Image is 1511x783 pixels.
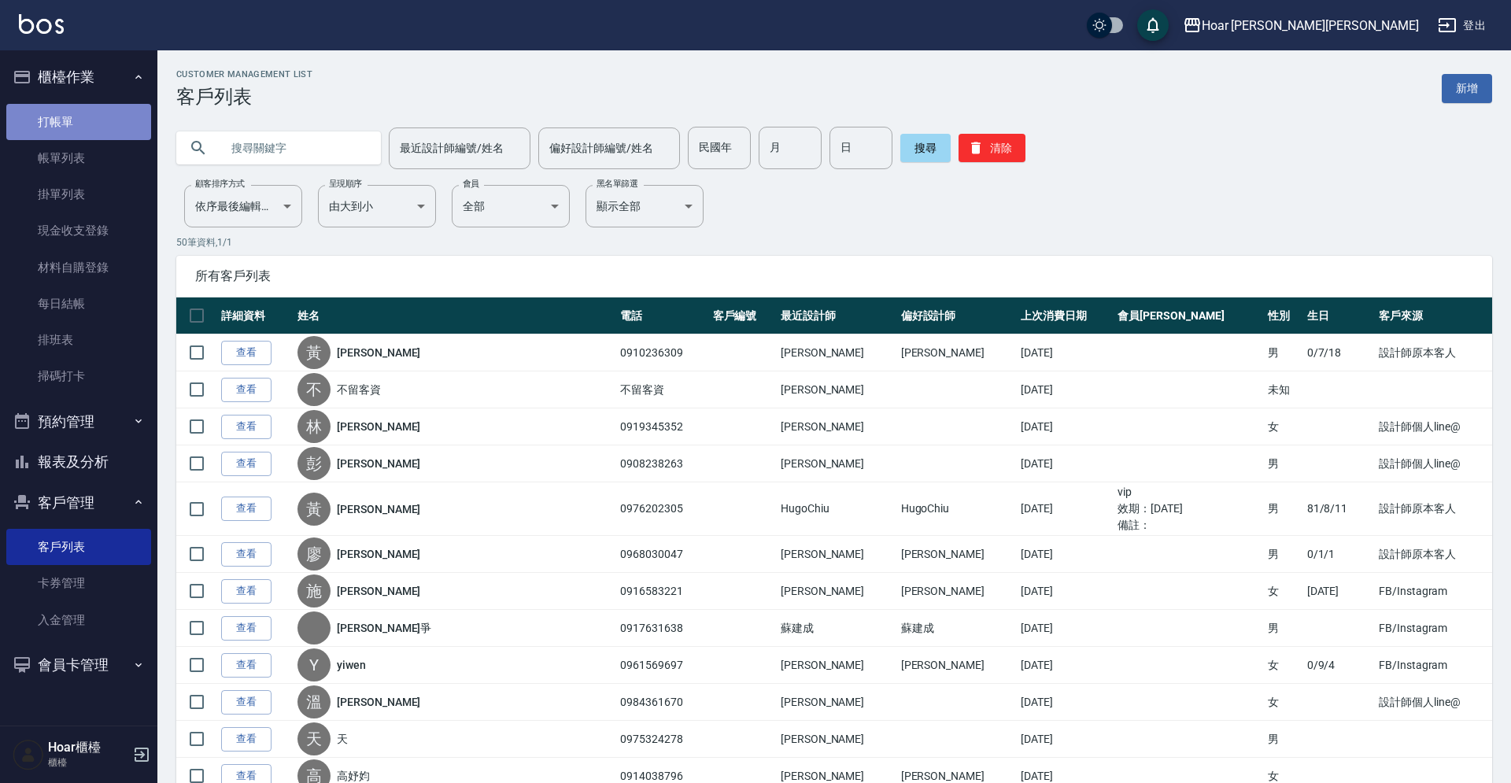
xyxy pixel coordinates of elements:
[6,529,151,565] a: 客戶列表
[777,445,897,482] td: [PERSON_NAME]
[6,358,151,394] a: 掃碼打卡
[297,685,331,718] div: 溫
[221,727,272,752] a: 查看
[221,616,272,641] a: 查看
[1264,445,1303,482] td: 男
[221,415,272,439] a: 查看
[777,371,897,408] td: [PERSON_NAME]
[897,297,1018,334] th: 偏好設計師
[337,501,420,517] a: [PERSON_NAME]
[221,542,272,567] a: 查看
[13,739,44,770] img: Person
[1264,610,1303,647] td: 男
[6,212,151,249] a: 現金收支登錄
[1118,500,1260,517] ul: 效期： [DATE]
[337,694,420,710] a: [PERSON_NAME]
[6,286,151,322] a: 每日結帳
[452,185,570,227] div: 全部
[616,610,708,647] td: 0917631638
[6,104,151,140] a: 打帳單
[1375,445,1492,482] td: 設計師個人line@
[6,644,151,685] button: 會員卡管理
[337,419,420,434] a: [PERSON_NAME]
[1264,647,1303,684] td: 女
[297,336,331,369] div: 黃
[897,647,1018,684] td: [PERSON_NAME]
[1303,647,1375,684] td: 0/9/4
[1017,573,1114,610] td: [DATE]
[959,134,1025,162] button: 清除
[1264,334,1303,371] td: 男
[217,297,294,334] th: 詳細資料
[897,610,1018,647] td: 蘇建成
[48,740,128,755] h5: Hoar櫃檯
[6,57,151,98] button: 櫃檯作業
[221,497,272,521] a: 查看
[777,684,897,721] td: [PERSON_NAME]
[6,602,151,638] a: 入金管理
[1017,334,1114,371] td: [DATE]
[1303,482,1375,536] td: 81/8/11
[1264,684,1303,721] td: 女
[337,657,366,673] a: yiwen
[777,610,897,647] td: 蘇建成
[1118,517,1260,534] ul: 備註：
[221,653,272,678] a: 查看
[6,401,151,442] button: 預約管理
[597,178,637,190] label: 黑名單篩選
[337,731,348,747] a: 天
[297,373,331,406] div: 不
[1264,408,1303,445] td: 女
[897,334,1018,371] td: [PERSON_NAME]
[616,684,708,721] td: 0984361670
[1264,371,1303,408] td: 未知
[897,536,1018,573] td: [PERSON_NAME]
[1375,684,1492,721] td: 設計師個人line@
[897,482,1018,536] td: HugoChiu
[1264,536,1303,573] td: 男
[616,573,708,610] td: 0916583221
[616,647,708,684] td: 0961569697
[777,297,897,334] th: 最近設計師
[176,235,1492,249] p: 50 筆資料, 1 / 1
[777,536,897,573] td: [PERSON_NAME]
[616,721,708,758] td: 0975324278
[329,178,362,190] label: 呈現順序
[1303,334,1375,371] td: 0/7/18
[6,565,151,601] a: 卡券管理
[1264,297,1303,334] th: 性別
[176,69,312,79] h2: Customer Management List
[6,176,151,212] a: 掛單列表
[1202,16,1419,35] div: Hoar [PERSON_NAME][PERSON_NAME]
[297,493,331,526] div: 黃
[616,334,708,371] td: 0910236309
[1118,484,1260,500] ul: vip
[195,268,1473,284] span: 所有客戶列表
[1303,536,1375,573] td: 0/1/1
[337,382,381,397] a: 不留客資
[1137,9,1169,41] button: save
[777,573,897,610] td: [PERSON_NAME]
[297,648,331,681] div: Y
[777,408,897,445] td: [PERSON_NAME]
[777,647,897,684] td: [PERSON_NAME]
[6,249,151,286] a: 材料自購登錄
[1375,334,1492,371] td: 設計師原本客人
[897,573,1018,610] td: [PERSON_NAME]
[777,482,897,536] td: HugoChiu
[6,322,151,358] a: 排班表
[221,341,272,365] a: 查看
[297,722,331,755] div: 天
[616,297,708,334] th: 電話
[195,178,245,190] label: 顧客排序方式
[6,441,151,482] button: 報表及分析
[337,620,431,636] a: [PERSON_NAME]爭
[1017,684,1114,721] td: [DATE]
[1017,445,1114,482] td: [DATE]
[6,482,151,523] button: 客戶管理
[1303,297,1375,334] th: 生日
[1432,11,1492,40] button: 登出
[297,574,331,608] div: 施
[1375,610,1492,647] td: FB/Instagram
[709,297,777,334] th: 客戶編號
